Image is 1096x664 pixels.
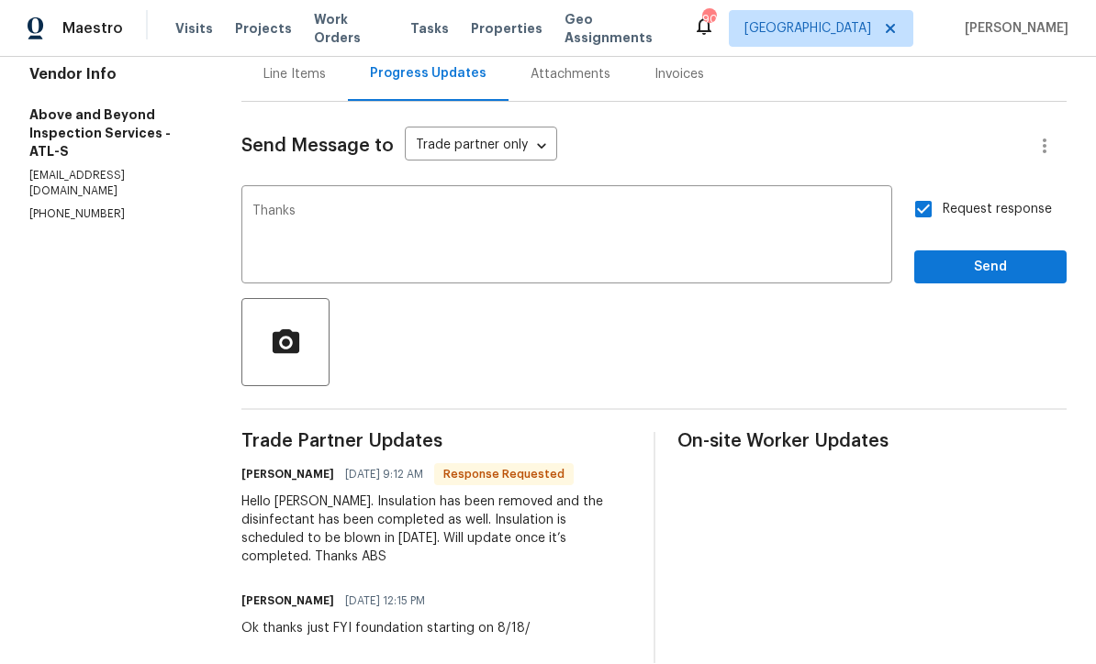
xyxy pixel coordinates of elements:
h6: [PERSON_NAME] [241,466,334,484]
span: On-site Worker Updates [677,433,1067,451]
div: Hello [PERSON_NAME]. Insulation has been removed and the disinfectant has been completed as well.... [241,493,631,567]
p: [PHONE_NUMBER] [29,207,197,223]
span: Projects [235,20,292,39]
span: Tasks [410,23,449,36]
span: [DATE] 9:12 AM [345,466,423,484]
div: Attachments [531,66,610,84]
span: [GEOGRAPHIC_DATA] [744,20,871,39]
span: Response Requested [436,466,572,484]
span: Request response [943,201,1052,220]
h4: Vendor Info [29,66,197,84]
span: Geo Assignments [565,11,671,48]
button: Send [914,251,1067,285]
span: Work Orders [314,11,388,48]
span: Properties [471,20,542,39]
h5: Above and Beyond Inspection Services - ATL-S [29,106,197,161]
div: Progress Updates [370,65,486,83]
textarea: Thanks [252,205,881,270]
span: Send [929,257,1052,280]
div: Trade partner only [405,132,557,162]
p: [EMAIL_ADDRESS][DOMAIN_NAME] [29,169,197,200]
div: Invoices [654,66,704,84]
span: Trade Partner Updates [241,433,631,451]
span: [DATE] 12:15 PM [345,592,425,611]
span: Maestro [62,20,123,39]
span: Visits [175,20,213,39]
span: Send Message to [241,138,394,156]
div: Ok thanks just FYI foundation starting on 8/18/ [241,620,531,638]
div: 90 [702,11,715,29]
h6: [PERSON_NAME] [241,592,334,611]
div: Line Items [263,66,326,84]
span: [PERSON_NAME] [957,20,1068,39]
